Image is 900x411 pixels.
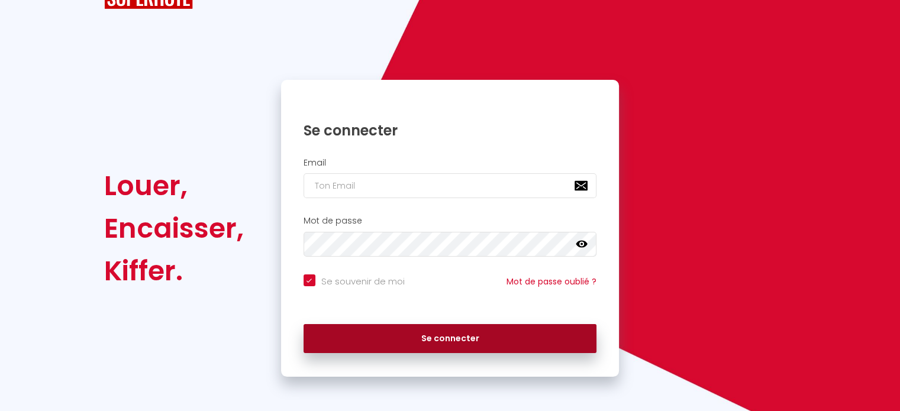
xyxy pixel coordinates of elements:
[104,207,244,250] div: Encaisser,
[304,158,597,168] h2: Email
[304,173,597,198] input: Ton Email
[304,216,597,226] h2: Mot de passe
[507,276,596,287] a: Mot de passe oublié ?
[304,121,597,140] h1: Se connecter
[104,164,244,207] div: Louer,
[9,5,45,40] button: Ouvrir le widget de chat LiveChat
[104,250,244,292] div: Kiffer.
[304,324,597,354] button: Se connecter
